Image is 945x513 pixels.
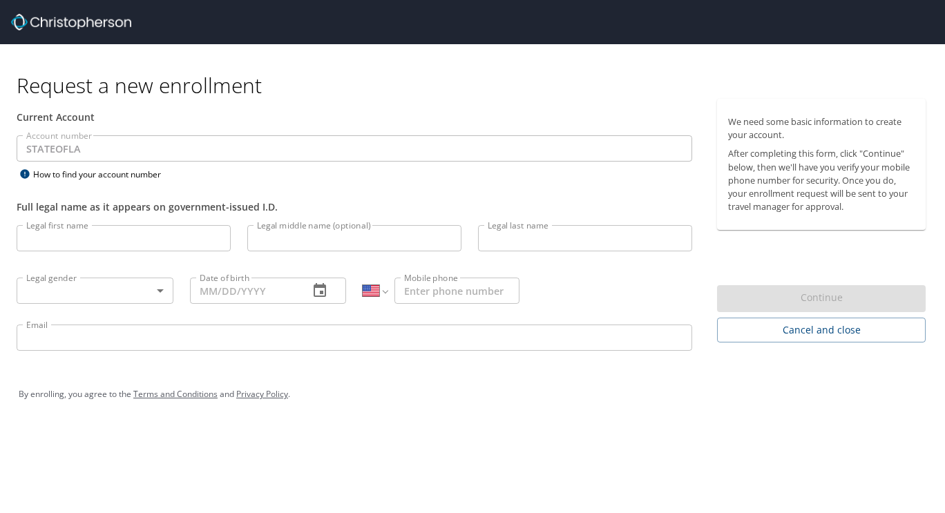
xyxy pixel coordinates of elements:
[236,388,288,400] a: Privacy Policy
[19,377,926,412] div: By enrolling, you agree to the and .
[133,388,218,400] a: Terms and Conditions
[17,110,692,124] div: Current Account
[394,278,519,304] input: Enter phone number
[17,72,937,99] h1: Request a new enrollment
[190,278,298,304] input: MM/DD/YYYY
[728,322,915,339] span: Cancel and close
[717,318,926,343] button: Cancel and close
[17,200,692,214] div: Full legal name as it appears on government-issued I.D.
[728,115,915,142] p: We need some basic information to create your account.
[11,14,131,30] img: cbt logo
[17,166,189,183] div: How to find your account number
[17,278,173,304] div: ​
[728,147,915,213] p: After completing this form, click "Continue" below, then we'll have you verify your mobile phone ...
